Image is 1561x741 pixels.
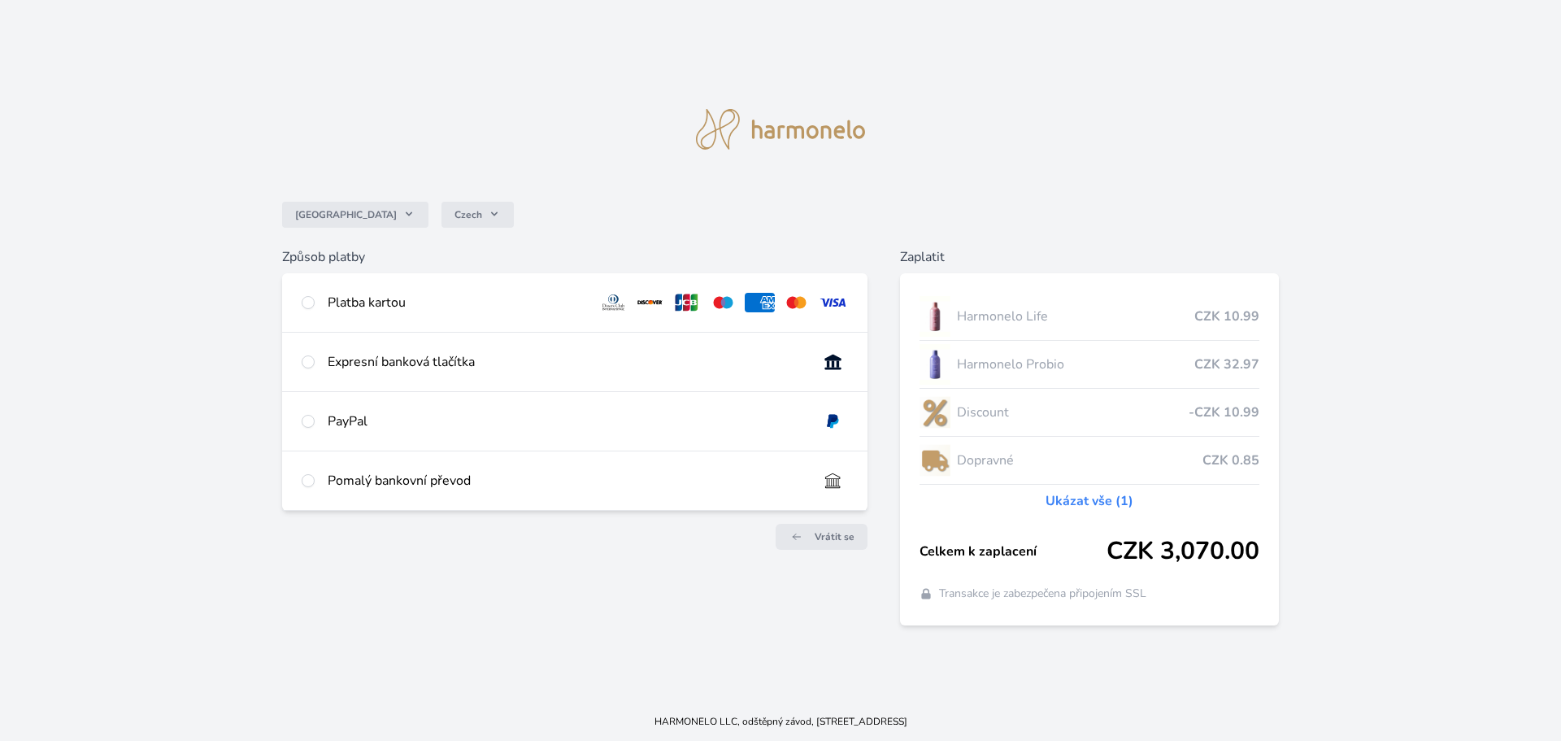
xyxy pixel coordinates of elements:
[708,293,738,312] img: maestro.svg
[282,247,867,267] h6: Způsob platby
[1189,403,1259,422] span: -CZK 10.99
[1202,451,1259,470] span: CZK 0.85
[900,247,1280,267] h6: Zaplatit
[818,412,848,431] img: paypal.svg
[295,208,397,221] span: [GEOGRAPHIC_DATA]
[957,451,1203,470] span: Dopravné
[920,542,1107,561] span: Celkem k zaplacení
[920,296,950,337] img: CLEAN_LIFE_se_stinem_x-lo.jpg
[920,392,950,433] img: discount-lo.png
[920,440,950,481] img: delivery-lo.png
[328,471,805,490] div: Pomalý bankovní převod
[818,293,848,312] img: visa.svg
[328,412,805,431] div: PayPal
[815,530,854,543] span: Vrátit se
[282,202,428,228] button: [GEOGRAPHIC_DATA]
[957,403,1189,422] span: Discount
[745,293,775,312] img: amex.svg
[635,293,665,312] img: discover.svg
[1046,491,1133,511] a: Ukázat vše (1)
[328,352,805,372] div: Expresní banková tlačítka
[454,208,482,221] span: Czech
[776,524,867,550] a: Vrátit se
[1194,355,1259,374] span: CZK 32.97
[781,293,811,312] img: mc.svg
[818,471,848,490] img: bankTransfer_IBAN.svg
[920,344,950,385] img: CLEAN_PROBIO_se_stinem_x-lo.jpg
[957,355,1195,374] span: Harmonelo Probio
[328,293,586,312] div: Platba kartou
[696,109,865,150] img: logo.svg
[939,586,1146,602] span: Transakce je zabezpečena připojením SSL
[598,293,628,312] img: diners.svg
[957,307,1195,326] span: Harmonelo Life
[1107,537,1259,566] span: CZK 3,070.00
[672,293,702,312] img: jcb.svg
[818,352,848,372] img: onlineBanking_CZ.svg
[1194,307,1259,326] span: CZK 10.99
[441,202,514,228] button: Czech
